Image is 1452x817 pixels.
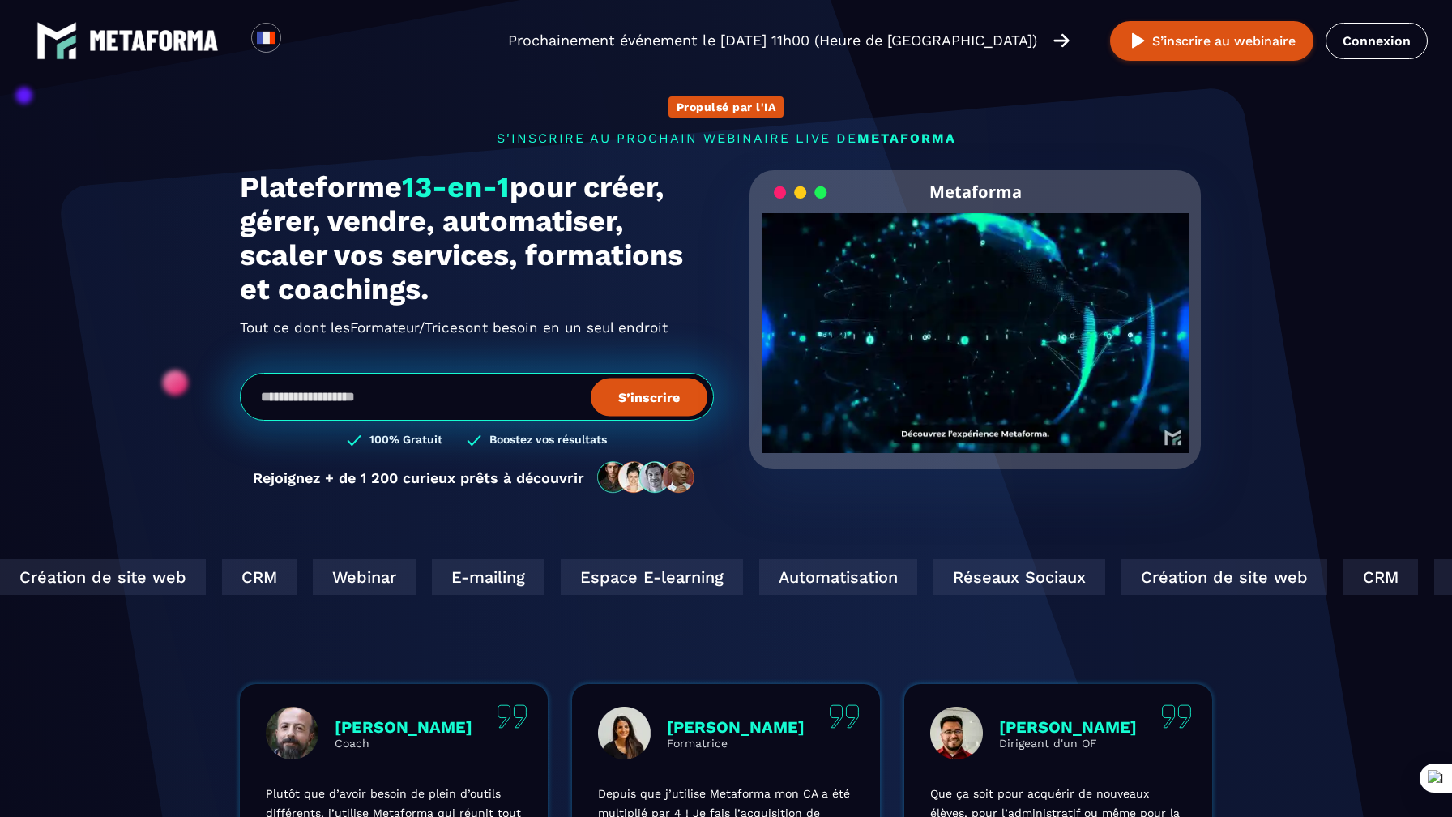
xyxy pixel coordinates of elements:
img: profile [598,707,651,759]
p: Formatrice [667,737,805,750]
button: S’inscrire [591,378,707,416]
p: Coach [335,737,472,750]
div: CRM [220,559,295,595]
h3: Boostez vos résultats [489,433,607,448]
h2: Metaforma [929,170,1022,213]
div: Création de site web [1120,559,1326,595]
div: E-mailing [430,559,543,595]
img: logo [36,20,77,61]
h1: Plateforme pour créer, gérer, vendre, automatiser, scaler vos services, formations et coachings. [240,170,714,306]
img: checked [467,433,481,448]
img: arrow-right [1053,32,1070,49]
video: Your browser does not support the video tag. [762,213,1189,426]
h3: 100% Gratuit [369,433,442,448]
p: [PERSON_NAME] [667,717,805,737]
span: METAFORMA [857,130,956,146]
span: 13-en-1 [402,170,510,204]
p: s'inscrire au prochain webinaire live de [240,130,1212,146]
img: loading [774,185,827,200]
button: S’inscrire au webinaire [1110,21,1313,61]
img: quote [497,704,527,729]
img: community-people [592,460,701,494]
div: Automatisation [758,559,916,595]
img: checked [347,433,361,448]
p: [PERSON_NAME] [999,717,1137,737]
p: Propulsé par l'IA [677,101,776,113]
div: Espace E-learning [559,559,741,595]
div: Webinar [311,559,414,595]
p: Dirigeant d'un OF [999,737,1137,750]
input: Search for option [295,31,307,50]
img: profile [930,707,983,759]
img: logo [89,30,219,51]
img: play [1128,31,1148,51]
div: CRM [1342,559,1416,595]
span: Formateur/Trices [350,314,465,340]
p: Rejoignez + de 1 200 curieux prêts à découvrir [253,469,584,486]
div: Réseaux Sociaux [932,559,1104,595]
img: quote [1161,704,1192,729]
a: Connexion [1326,23,1428,59]
img: quote [829,704,860,729]
p: Prochainement événement le [DATE] 11h00 (Heure de [GEOGRAPHIC_DATA]) [508,29,1037,52]
img: fr [256,28,276,48]
p: [PERSON_NAME] [335,717,472,737]
h2: Tout ce dont les ont besoin en un seul endroit [240,314,714,340]
div: Search for option [281,23,321,58]
img: profile [266,707,318,759]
